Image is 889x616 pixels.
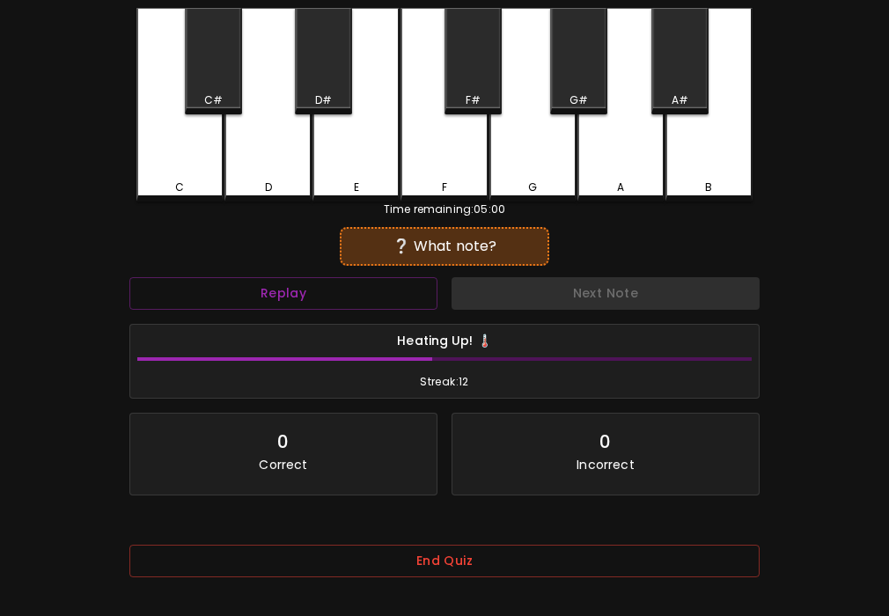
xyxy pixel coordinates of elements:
div: G# [569,92,588,108]
div: Time remaining: 05:00 [136,202,753,217]
div: A# [672,92,688,108]
div: C [175,180,184,195]
button: End Quiz [129,545,760,577]
div: 0 [599,428,611,456]
div: F# [466,92,481,108]
div: G [528,180,537,195]
div: ❔ What note? [349,236,541,257]
div: C# [204,92,223,108]
div: 0 [277,428,289,456]
h6: Heating Up! 🌡️ [137,332,752,351]
div: E [354,180,359,195]
p: Incorrect [577,456,634,473]
div: D# [315,92,332,108]
p: Correct [259,456,307,473]
div: B [705,180,712,195]
span: Streak: 12 [137,373,752,391]
div: D [265,180,272,195]
button: Replay [129,277,437,310]
div: A [617,180,624,195]
div: F [442,180,447,195]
